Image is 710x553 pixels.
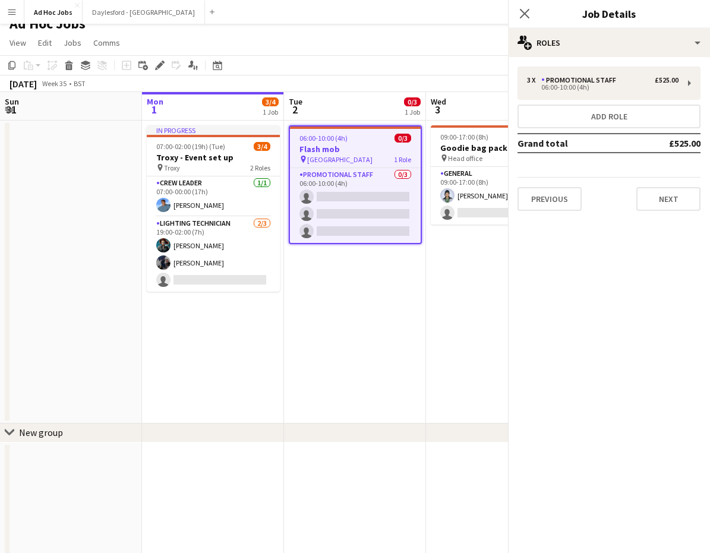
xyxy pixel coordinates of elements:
div: 1 Job [263,108,278,116]
button: Next [636,187,700,211]
app-card-role: General1/209:00-17:00 (8h)[PERSON_NAME] [431,167,564,225]
app-job-card: In progress07:00-02:00 (19h) (Tue)3/4Troxy - Event set up Troxy2 RolesCrew Leader1/107:00-00:00 (... [147,125,280,292]
span: Mon [147,96,163,107]
div: 3 x [527,76,541,84]
span: Week 35 [39,79,69,88]
span: Sun [5,96,19,107]
div: Promotional Staff [541,76,621,84]
td: Grand total [517,134,630,153]
a: Edit [33,35,56,50]
span: Tue [289,96,302,107]
span: Troxy [164,163,180,172]
app-card-role: Crew Leader1/107:00-00:00 (17h)[PERSON_NAME] [147,176,280,217]
span: 06:00-10:00 (4h) [299,134,348,143]
span: View [10,37,26,48]
div: 1 Job [405,108,420,116]
app-job-card: 09:00-17:00 (8h)1/2Goodie bag packers Head office1 RoleGeneral1/209:00-17:00 (8h)[PERSON_NAME] [431,125,564,225]
a: Comms [89,35,125,50]
span: 2 [287,103,302,116]
span: Edit [38,37,52,48]
span: 0/3 [404,97,421,106]
span: 09:00-17:00 (8h) [440,132,488,141]
h3: Job Details [508,6,710,21]
app-job-card: 06:00-10:00 (4h)0/3Flash mob [GEOGRAPHIC_DATA]1 RolePromotional Staff0/306:00-10:00 (4h) [289,125,422,244]
a: Jobs [59,35,86,50]
span: 2 Roles [250,163,270,172]
span: 3/4 [262,97,279,106]
button: Add role [517,105,700,128]
span: Comms [93,37,120,48]
h3: Goodie bag packers [431,143,564,153]
h3: Troxy - Event set up [147,152,280,163]
span: 1 [145,103,163,116]
h1: Ad Hoc Jobs [10,15,86,33]
span: 07:00-02:00 (19h) (Tue) [156,142,225,151]
span: Wed [431,96,446,107]
span: 0/3 [395,134,411,143]
span: Head office [448,154,482,163]
td: £525.00 [630,134,700,153]
h3: Flash mob [290,144,421,154]
div: New group [19,426,63,438]
span: 3 [429,103,446,116]
div: In progress [147,125,280,135]
button: Daylesford - [GEOGRAPHIC_DATA] [83,1,205,24]
app-card-role: Lighting technician2/319:00-02:00 (7h)[PERSON_NAME][PERSON_NAME] [147,217,280,292]
div: £525.00 [655,76,679,84]
div: BST [74,79,86,88]
app-card-role: Promotional Staff0/306:00-10:00 (4h) [290,168,421,243]
span: 1 Role [394,155,411,164]
button: Ad Hoc Jobs [24,1,83,24]
span: 31 [3,103,19,116]
span: [GEOGRAPHIC_DATA] [307,155,373,164]
a: View [5,35,31,50]
span: 3/4 [254,142,270,151]
button: Previous [517,187,582,211]
div: [DATE] [10,78,37,90]
span: Jobs [64,37,81,48]
div: 06:00-10:00 (4h) [527,84,679,90]
div: Roles [508,29,710,57]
